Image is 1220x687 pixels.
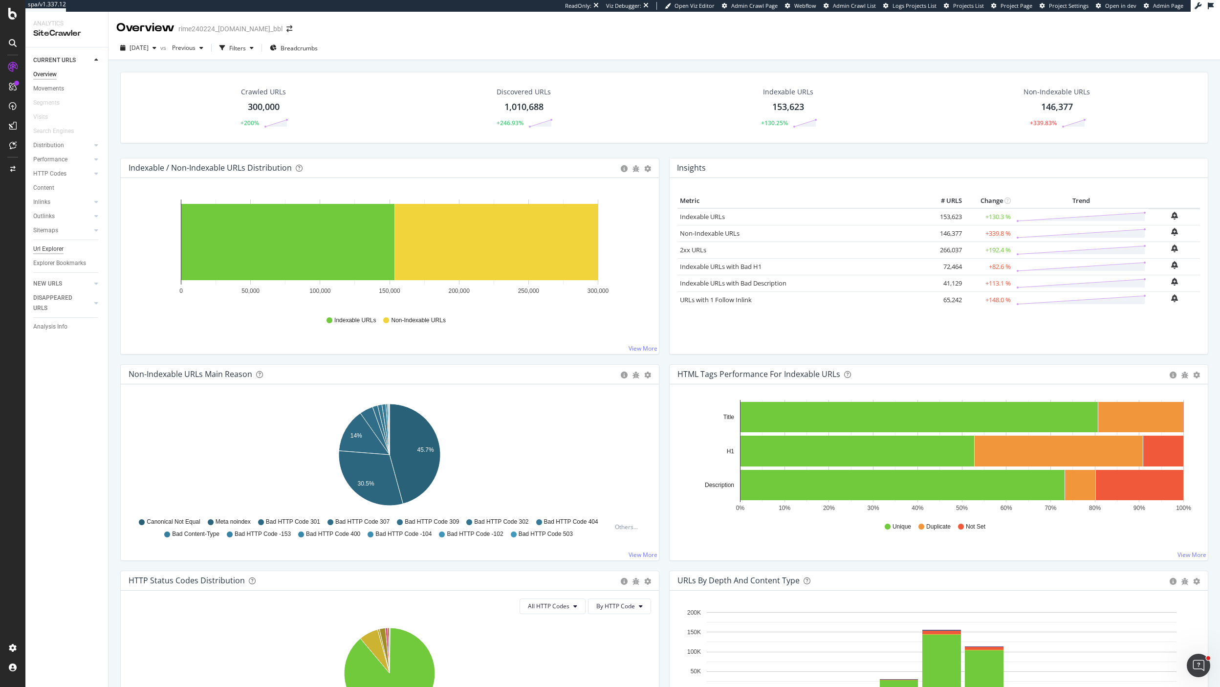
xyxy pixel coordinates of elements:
[644,165,651,172] div: gear
[944,2,984,10] a: Projects List
[621,578,628,585] div: circle-info
[1171,278,1178,286] div: bell-plus
[1187,654,1210,677] iframe: Intercom live chat
[687,629,701,636] text: 150K
[544,518,598,526] span: Bad HTTP Code 404
[33,98,60,108] div: Segments
[33,98,69,108] a: Segments
[761,119,788,127] div: +130.25%
[497,87,551,97] div: Discovered URLs
[33,84,101,94] a: Movements
[33,322,101,332] a: Analysis Info
[677,194,925,208] th: Metric
[621,165,628,172] div: circle-info
[33,258,86,268] div: Explorer Bookmarks
[687,609,701,616] text: 200K
[1181,372,1188,378] div: bug
[168,44,196,52] span: Previous
[925,258,964,275] td: 72,464
[1133,505,1145,511] text: 90%
[1105,2,1136,9] span: Open in dev
[1171,244,1178,252] div: bell-plus
[33,126,84,136] a: Search Engines
[1049,2,1089,9] span: Project Settings
[520,598,586,614] button: All HTTP Codes
[1153,2,1183,9] span: Admin Page
[632,372,639,378] div: bug
[33,197,91,207] a: Inlinks
[519,530,573,538] span: Bad HTTP Code 503
[1171,294,1178,302] div: bell-plus
[779,505,790,511] text: 10%
[680,212,725,221] a: Indexable URLs
[1176,505,1191,511] text: 100%
[33,211,91,222] a: Outlinks
[644,372,651,378] div: gear
[705,482,734,488] text: Description
[129,400,651,513] svg: A chart.
[33,20,100,28] div: Analytics
[216,518,251,526] span: Meta noindex
[33,244,101,254] a: Url Explorer
[379,288,400,294] text: 150,000
[33,55,76,66] div: CURRENT URLS
[33,322,67,332] div: Analysis Info
[33,225,91,236] a: Sitemaps
[736,505,745,511] text: 0%
[1040,2,1089,10] a: Project Settings
[632,165,639,172] div: bug
[33,55,91,66] a: CURRENT URLS
[33,244,64,254] div: Url Explorer
[823,505,835,511] text: 20%
[33,155,67,165] div: Performance
[687,648,701,655] text: 100K
[588,288,609,294] text: 300,000
[629,344,657,353] a: View More
[518,288,540,294] text: 250,000
[1045,505,1056,511] text: 70%
[447,530,503,538] span: Bad HTTP Code -102
[129,194,651,307] svg: A chart.
[629,551,657,559] a: View More
[723,414,735,421] text: Title
[116,20,174,36] div: Overview
[1170,372,1176,378] div: circle-info
[417,446,434,453] text: 45.7%
[129,163,292,173] div: Indexable / Non-Indexable URLs Distribution
[33,225,58,236] div: Sitemaps
[926,523,951,531] span: Duplicate
[281,44,318,52] span: Breadcrumbs
[334,316,376,325] span: Indexable URLs
[178,24,283,34] div: rime240224_[DOMAIN_NAME]_bbl
[241,288,260,294] text: 50,000
[966,523,985,531] span: Not Set
[1181,578,1188,585] div: bug
[893,2,937,9] span: Logs Projects List
[731,2,778,9] span: Admin Crawl Page
[1193,578,1200,585] div: gear
[229,44,246,52] div: Filters
[497,119,523,127] div: +246.93%
[1193,372,1200,378] div: gear
[1171,261,1178,269] div: bell-plus
[33,197,50,207] div: Inlinks
[824,2,876,10] a: Admin Crawl List
[632,578,639,585] div: bug
[925,275,964,291] td: 41,129
[474,518,528,526] span: Bad HTTP Code 302
[964,242,1013,258] td: +192.4 %
[179,288,183,294] text: 0
[116,40,160,56] button: [DATE]
[1144,2,1183,10] a: Admin Page
[33,28,100,39] div: SiteCrawler
[953,2,984,9] span: Projects List
[33,211,55,222] div: Outlinks
[833,2,876,9] span: Admin Crawl List
[248,101,280,113] div: 300,000
[130,44,149,52] span: 2025 Sep. 3rd
[763,87,813,97] div: Indexable URLs
[33,126,74,136] div: Search Engines
[665,2,715,10] a: Open Viz Editor
[680,262,762,271] a: Indexable URLs with Bad H1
